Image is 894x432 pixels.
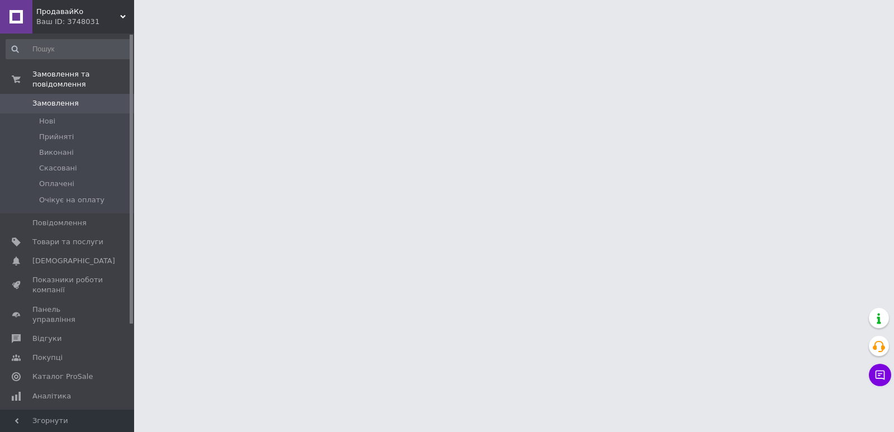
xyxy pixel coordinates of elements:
[32,275,103,295] span: Показники роботи компанії
[32,305,103,325] span: Панель управління
[39,116,55,126] span: Нові
[36,17,134,27] div: Ваш ID: 3748031
[39,163,77,173] span: Скасовані
[39,148,74,158] span: Виконані
[6,39,132,59] input: Пошук
[32,353,63,363] span: Покупці
[32,391,71,401] span: Аналітика
[869,364,891,386] button: Чат з покупцем
[39,179,74,189] span: Оплачені
[39,195,104,205] span: Очікує на оплату
[39,132,74,142] span: Прийняті
[32,237,103,247] span: Товари та послуги
[32,334,61,344] span: Відгуки
[32,372,93,382] span: Каталог ProSale
[36,7,120,17] span: ПродавайКо
[32,69,134,89] span: Замовлення та повідомлення
[32,256,115,266] span: [DEMOGRAPHIC_DATA]
[32,98,79,108] span: Замовлення
[32,218,87,228] span: Повідомлення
